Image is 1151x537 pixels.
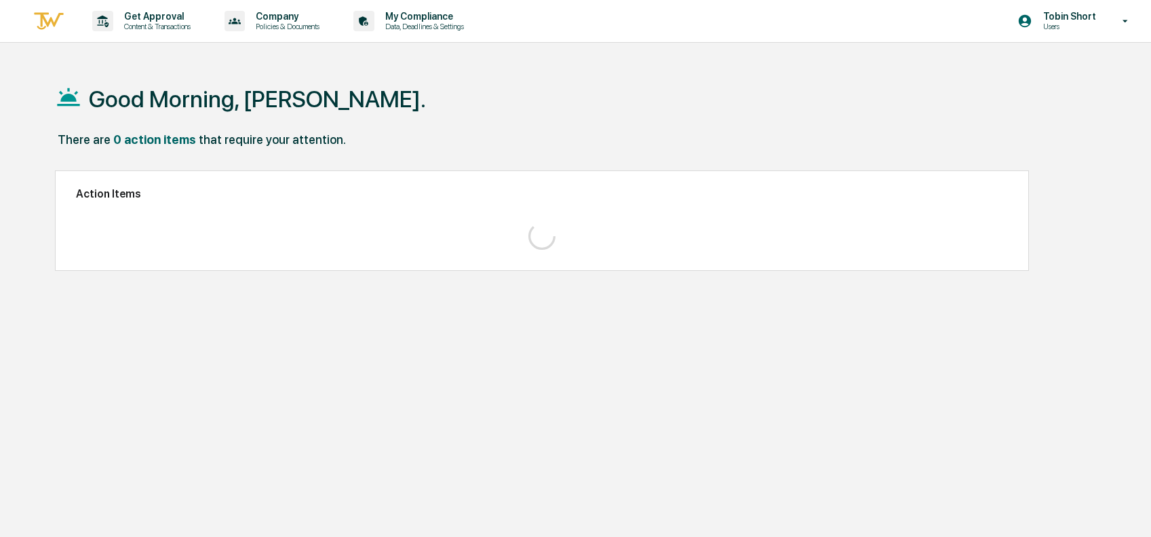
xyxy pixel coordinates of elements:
p: Tobin Short [1032,11,1103,22]
p: Get Approval [113,11,197,22]
p: Company [245,11,326,22]
div: 0 action items [113,132,196,147]
p: Data, Deadlines & Settings [374,22,471,31]
p: Users [1032,22,1103,31]
p: Policies & Documents [245,22,326,31]
p: Content & Transactions [113,22,197,31]
h1: Good Morning, [PERSON_NAME]. [89,86,426,113]
div: that require your attention. [199,132,346,147]
div: There are [58,132,111,147]
p: My Compliance [374,11,471,22]
img: logo [33,10,65,33]
h2: Action Items [76,187,1009,200]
